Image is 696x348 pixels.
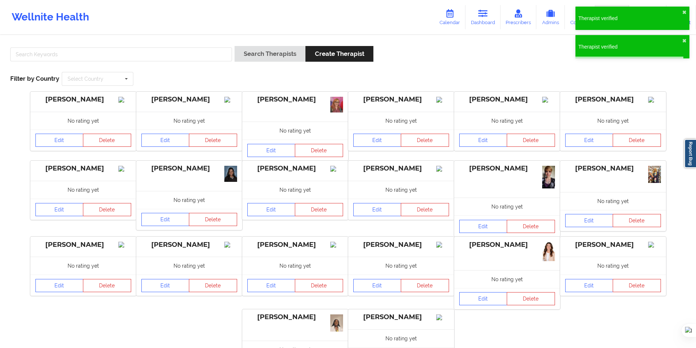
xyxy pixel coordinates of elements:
a: Edit [353,134,402,147]
div: [PERSON_NAME] [247,95,343,104]
img: Image%2Fplaceholer-image.png [542,97,555,103]
button: Delete [83,203,131,216]
a: Edit [141,134,190,147]
div: No rating yet [242,257,348,275]
img: Image%2Fplaceholer-image.png [118,242,131,248]
button: Delete [507,220,555,233]
div: [PERSON_NAME] [141,95,237,104]
img: Image%2Fplaceholer-image.png [224,242,237,248]
button: Delete [189,279,237,292]
div: [PERSON_NAME] [141,241,237,249]
a: Edit [35,279,84,292]
div: No rating yet [560,257,666,275]
button: Delete [295,203,343,216]
div: [PERSON_NAME] [353,313,449,321]
img: 6d848580-6d87-4268-ae6d-cc21127a4ff5_20250626_005658.jpg [330,314,343,332]
img: 0942ab9a-4490-460f-8a6d-df6a013b02c9_IMG_3763.jpeg [542,166,555,188]
div: [PERSON_NAME] [353,95,449,104]
div: [PERSON_NAME] [459,164,555,173]
a: Edit [35,134,84,147]
div: [PERSON_NAME] [35,164,131,173]
button: Delete [507,292,555,305]
a: Edit [459,292,507,305]
img: Image%2Fplaceholer-image.png [436,166,449,172]
div: [PERSON_NAME] [247,241,343,249]
button: Delete [295,279,343,292]
div: [PERSON_NAME] [247,164,343,173]
a: Edit [353,203,402,216]
div: Select Country [68,76,103,81]
div: No rating yet [136,112,242,130]
button: Search Therapists [235,46,305,62]
div: [PERSON_NAME] [565,164,661,173]
button: Delete [507,134,555,147]
img: Image%2Fplaceholer-image.png [436,97,449,103]
a: Edit [459,220,507,233]
div: Therapist verified [578,15,682,22]
div: No rating yet [348,181,454,199]
div: No rating yet [348,257,454,275]
div: No rating yet [348,112,454,130]
div: No rating yet [136,191,242,209]
button: Delete [401,134,449,147]
button: Delete [613,279,661,292]
img: Image%2Fplaceholer-image.png [436,314,449,320]
div: No rating yet [454,112,560,130]
a: Edit [141,279,190,292]
div: [PERSON_NAME] [459,241,555,249]
div: [PERSON_NAME] [565,241,661,249]
button: close [682,9,687,15]
span: Filter by Country [10,75,59,82]
div: No rating yet [454,270,560,288]
button: Delete [401,203,449,216]
button: Delete [83,279,131,292]
img: Image%2Fplaceholer-image.png [436,242,449,248]
img: Image%2Fplaceholer-image.png [118,166,131,172]
img: Image%2Fplaceholer-image.png [648,242,661,248]
img: ac522b64-7571-498d-80c5-4b7725a96a87_IMG_0585.jpeg [648,166,661,183]
div: No rating yet [560,192,666,210]
a: Prescribers [501,5,537,29]
img: Image%2Fplaceholer-image.png [648,97,661,103]
img: a156b7d1-5c2d-4531-befc-fac5bf7c8c9a_IMG_6191.jpeg [542,242,555,261]
div: No rating yet [136,257,242,275]
a: Admins [536,5,565,29]
div: [PERSON_NAME] [353,241,449,249]
div: [PERSON_NAME] [353,164,449,173]
img: d79645c1-10b7-4fc0-ad28-d74f1e2e71a5_image.png [224,166,237,182]
a: Coaches [565,5,595,29]
a: Edit [565,279,613,292]
a: Edit [247,279,296,292]
div: No rating yet [242,181,348,199]
a: Dashboard [465,5,501,29]
a: Report Bug [684,139,696,168]
button: Delete [189,134,237,147]
a: Edit [247,144,296,157]
img: Image%2Fplaceholer-image.png [330,166,343,172]
a: Edit [247,203,296,216]
div: [PERSON_NAME] [35,241,131,249]
button: Create Therapist [305,46,373,62]
img: Image%2Fplaceholer-image.png [224,97,237,103]
div: No rating yet [30,181,136,199]
div: [PERSON_NAME] [247,313,343,321]
a: Edit [141,213,190,226]
button: Delete [295,144,343,157]
a: Edit [459,134,507,147]
div: [PERSON_NAME] [141,164,237,173]
input: Search Keywords [10,47,232,61]
button: close [682,38,687,44]
button: Delete [189,213,237,226]
a: Edit [565,134,613,147]
a: Calendar [434,5,465,29]
button: Delete [613,214,661,227]
div: No rating yet [454,198,560,215]
div: Therapist verified [578,43,682,50]
div: No rating yet [560,112,666,130]
button: Delete [613,134,661,147]
div: No rating yet [30,257,136,275]
div: No rating yet [348,329,454,347]
img: 736d1928-0c43-4548-950f-5f78ce681069_1000009167.jpg [330,97,343,112]
a: Edit [353,279,402,292]
a: Edit [35,203,84,216]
